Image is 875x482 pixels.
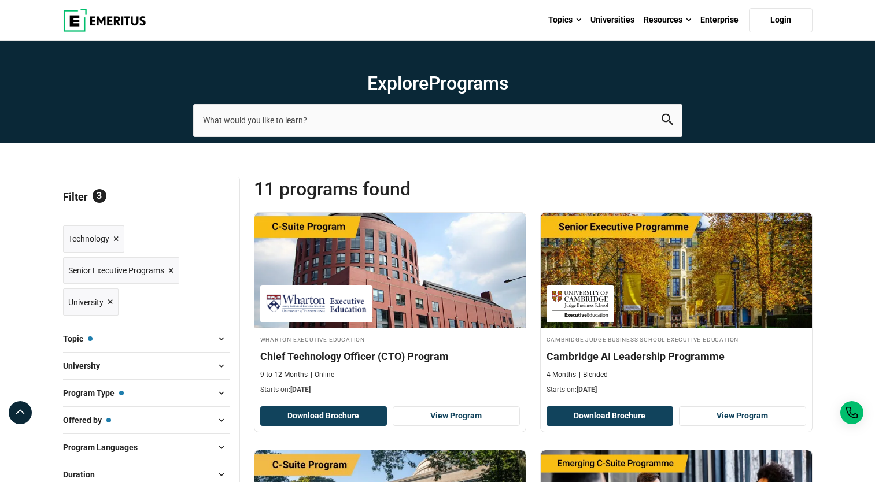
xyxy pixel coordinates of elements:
[679,406,806,426] a: View Program
[63,357,230,375] button: University
[577,385,597,394] span: [DATE]
[547,349,806,364] h4: Cambridge AI Leadership Programme
[194,191,230,206] a: Reset all
[311,370,334,380] p: Online
[662,114,673,127] button: search
[108,294,113,310] span: ×
[662,117,673,128] a: search
[113,231,119,247] span: ×
[579,370,608,380] p: Blended
[547,385,806,395] p: Starts on:
[68,264,164,277] span: Senior Executive Programs
[193,104,682,136] input: search-page
[260,406,387,426] button: Download Brochure
[260,385,520,395] p: Starts on:
[552,291,608,317] img: Cambridge Judge Business School Executive Education
[63,387,124,399] span: Program Type
[168,262,174,279] span: ×
[63,414,111,427] span: Offered by
[254,213,526,328] img: Chief Technology Officer (CTO) Program | Online Technology Course
[63,225,124,253] a: Technology ×
[193,72,682,95] h1: Explore
[63,332,93,345] span: Topic
[63,288,119,316] a: University ×
[63,411,230,429] button: Offered by
[63,330,230,347] button: Topic
[541,213,812,401] a: AI and Machine Learning Course by Cambridge Judge Business School Executive Education - September...
[63,359,109,372] span: University
[63,177,230,216] p: Filter
[547,370,576,380] p: 4 Months
[68,232,109,245] span: Technology
[393,406,520,426] a: View Program
[254,177,533,201] span: 11 Programs found
[63,468,104,481] span: Duration
[547,334,806,344] h4: Cambridge Judge Business School Executive Education
[541,213,812,328] img: Cambridge AI Leadership Programme | Online AI and Machine Learning Course
[429,72,508,94] span: Programs
[290,385,311,394] span: [DATE]
[68,296,104,309] span: University
[547,406,674,426] button: Download Brochure
[749,8,813,32] a: Login
[63,439,230,456] button: Program Languages
[63,384,230,402] button: Program Type
[266,291,367,317] img: Wharton Executive Education
[63,441,147,454] span: Program Languages
[260,370,308,380] p: 9 to 12 Months
[93,189,106,203] span: 3
[260,334,520,344] h4: Wharton Executive Education
[260,349,520,364] h4: Chief Technology Officer (CTO) Program
[254,213,526,401] a: Technology Course by Wharton Executive Education - September 18, 2025 Wharton Executive Education...
[63,257,179,284] a: Senior Executive Programs ×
